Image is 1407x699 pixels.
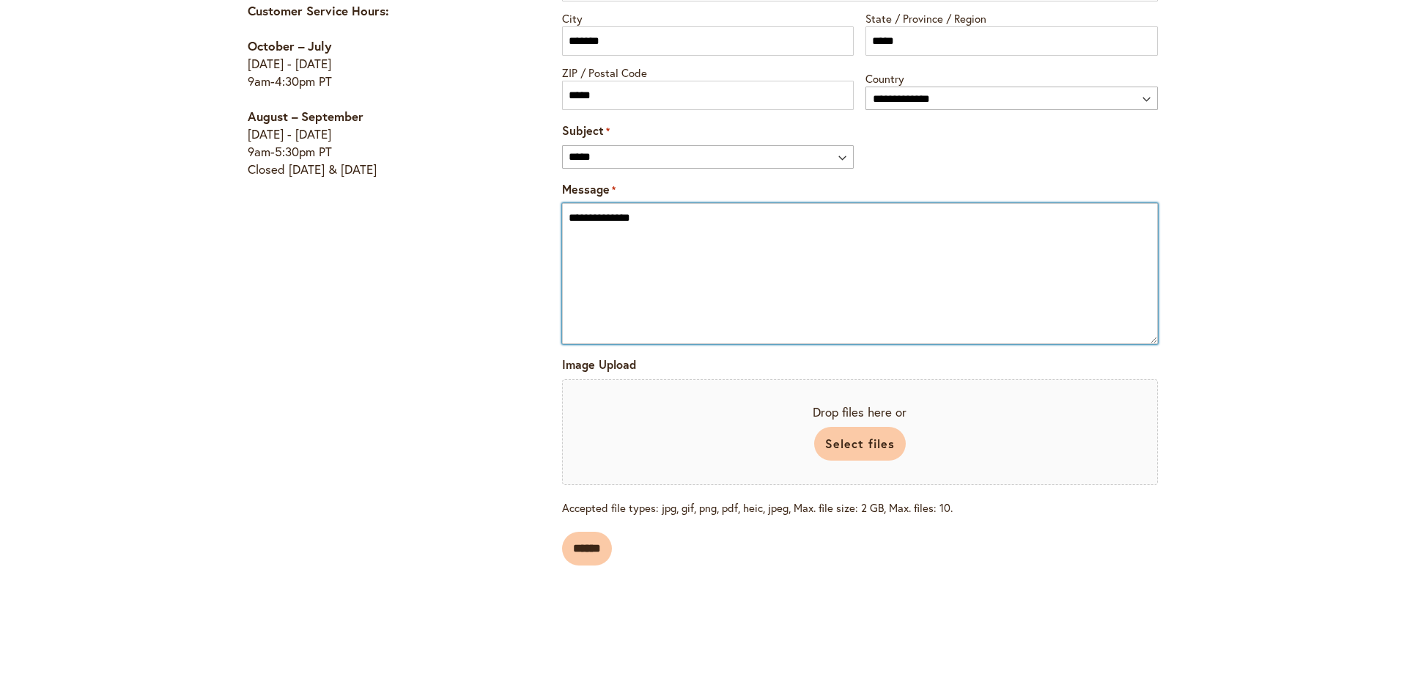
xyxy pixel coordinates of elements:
span: Drop files here or [586,403,1134,421]
p: [DATE] - [DATE] 9am-5:30pm PT Closed [DATE] & [DATE] [248,108,505,178]
strong: Customer Service Hours: [248,2,389,19]
p: [DATE] - [DATE] 9am-4:30pm PT [248,37,505,90]
label: Subject [562,122,610,139]
label: Message [562,181,616,198]
label: State / Province / Region [865,7,1158,26]
span: Accepted file types: jpg, gif, png, pdf, heic, jpeg, Max. file size: 2 GB, Max. files: 10. [562,491,1158,516]
label: ZIP / Postal Code [562,62,854,81]
strong: August – September [248,108,363,125]
label: Image Upload [562,356,636,373]
label: Country [865,67,1158,87]
label: City [562,7,854,26]
strong: October – July [248,37,331,54]
button: select files, image upload [814,427,906,461]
